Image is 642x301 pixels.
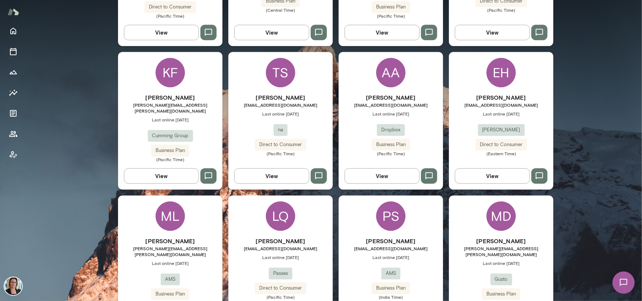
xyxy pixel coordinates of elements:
span: (Pacific Time) [339,13,443,19]
h6: [PERSON_NAME] [339,93,443,102]
span: Business Plan [151,147,189,154]
span: Last online [DATE] [228,254,333,260]
span: [PERSON_NAME][EMAIL_ADDRESS][PERSON_NAME][DOMAIN_NAME] [118,245,222,257]
span: Business Plan [482,290,520,298]
button: View [124,168,199,184]
div: TS [266,58,295,87]
div: PS [376,201,406,231]
div: EH [486,58,516,87]
span: Last online [DATE] [449,111,553,117]
span: [EMAIL_ADDRESS][DOMAIN_NAME] [339,245,443,251]
span: Last online [DATE] [118,260,222,266]
span: Direct to Consumer [255,284,306,292]
h6: [PERSON_NAME] [449,237,553,245]
span: Last online [DATE] [339,111,443,117]
button: Insights [6,85,21,100]
span: (Pacific Time) [118,13,222,19]
h6: [PERSON_NAME] [118,93,222,102]
button: View [345,168,420,184]
span: Business Plan [372,3,410,11]
h6: [PERSON_NAME] [118,237,222,245]
span: [EMAIL_ADDRESS][DOMAIN_NAME] [449,102,553,108]
div: MD [486,201,516,231]
span: [EMAIL_ADDRESS][DOMAIN_NAME] [228,102,333,108]
span: Last online [DATE] [449,260,553,266]
span: Direct to Consumer [475,141,527,148]
span: Business Plan [151,290,189,298]
span: Passes [269,270,292,277]
span: (Pacific Time) [228,294,333,300]
span: [PERSON_NAME][EMAIL_ADDRESS][PERSON_NAME][DOMAIN_NAME] [118,102,222,114]
span: (Pacific Time) [118,156,222,162]
span: (Pacific Time) [339,150,443,156]
button: Documents [6,106,21,121]
span: AMS [161,276,180,283]
button: Home [6,24,21,38]
span: Cumming Group [148,132,193,139]
span: Last online [DATE] [339,254,443,260]
button: View [124,25,199,40]
span: [PERSON_NAME][EMAIL_ADDRESS][PERSON_NAME][DOMAIN_NAME] [449,245,553,257]
span: (Central Time) [228,7,333,13]
span: (India Time) [339,294,443,300]
span: (Eastern Time) [449,150,553,156]
span: Last online [DATE] [228,111,333,117]
button: View [345,25,420,40]
span: Last online [DATE] [118,117,222,123]
h6: [PERSON_NAME] [228,93,333,102]
h6: [PERSON_NAME] [339,237,443,245]
span: Direct to Consumer [145,3,196,11]
span: Business Plan [372,284,410,292]
button: View [234,168,309,184]
span: [EMAIL_ADDRESS][DOMAIN_NAME] [228,245,333,251]
div: AA [376,58,406,87]
span: [PERSON_NAME] [478,126,525,134]
span: (Pacific Time) [449,7,553,13]
button: View [455,168,530,184]
span: Dropbox [377,126,405,134]
button: View [455,25,530,40]
div: ML [156,201,185,231]
span: na [274,126,288,134]
span: (Pacific Time) [228,150,333,156]
button: Members [6,127,21,141]
img: Jennifer Alvarez [4,277,22,295]
span: Gusto [491,276,512,283]
button: Growth Plan [6,65,21,79]
span: AMS [381,270,400,277]
button: Sessions [6,44,21,59]
img: Mento [7,5,19,19]
h6: [PERSON_NAME] [228,237,333,245]
div: KF [156,58,185,87]
span: [EMAIL_ADDRESS][DOMAIN_NAME] [339,102,443,108]
span: Direct to Consumer [255,141,306,148]
h6: [PERSON_NAME] [449,93,553,102]
span: Business Plan [372,141,410,148]
button: View [234,25,309,40]
button: Client app [6,147,21,162]
div: LQ [266,201,295,231]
